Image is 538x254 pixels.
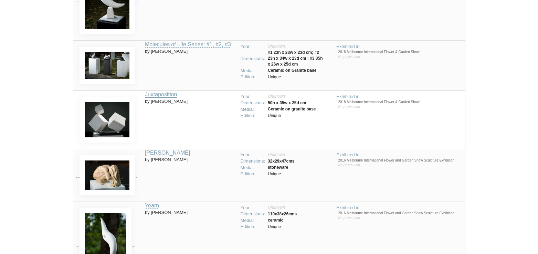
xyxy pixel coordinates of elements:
td: by [PERSON_NAME] [145,40,236,90]
td: Year: [239,205,267,211]
strong: 50h x 35w x 25d cm [268,100,306,105]
span: Exhibited in: [336,44,361,49]
a: Juxtaposition [145,91,177,98]
td: Unique [266,74,325,80]
td: by [PERSON_NAME] [145,149,236,202]
span: Exhibited in: [336,152,361,157]
td: Unique [266,113,317,119]
span: No prizes won. [338,105,361,109]
span: No prizes won. [338,55,361,59]
td: Edition: [239,224,267,230]
td: Dimensions: [239,50,267,67]
td: Media: [239,217,267,224]
td: Year: [239,152,267,158]
td: Edition: [239,113,267,119]
strong: #1 23h x 23w x 23d cm; #2 23h x 34w x 23d cm ; #3 35h x 26w x 25d cm [268,50,323,67]
td: Dimensions: [239,158,267,165]
strong: stoneware [268,165,288,170]
img: Tania Stavovy [80,97,135,143]
td: Year: [239,94,267,100]
li: 2016 Melbourne International Flower and Garden Show Sculpture Exhibition [338,158,462,163]
td: Edition: [239,74,267,80]
td: Unique [266,224,298,230]
span: Unknown [268,44,285,49]
td: Media: [239,165,267,171]
strong: ceramic [268,218,283,223]
td: Dimensions: [239,100,267,106]
li: 2018 Melbourne International Flower & Garden Show [338,100,462,105]
strong: Ceramic on granite base [268,107,316,111]
span: Exhibited in: [336,94,361,99]
span: Unknown [268,94,285,99]
span: No prizes won. [338,163,361,167]
span: Exhibited in: [336,205,361,210]
li: 2018 Melbourne International Flower & Garden Show [338,50,462,55]
td: Media: [239,68,267,74]
strong: 110x38x26cms [268,212,297,216]
td: Dimensions: [239,211,267,217]
td: Unique [266,171,296,177]
a: Molecules of Life Series: #1, #2, #3 [145,41,231,48]
strong: 32x29x47cms [268,159,294,164]
span: Unknown [268,205,285,210]
strong: Ceramic on Granite base [268,68,316,73]
span: No prizes won. [338,216,361,220]
a: Yearn [145,203,159,209]
img: Tania Stavovy [80,155,135,195]
td: Media: [239,106,267,113]
li: 2016 Melbourne International Flower and Garden Show Sculpture Exhibition [338,211,462,216]
td: by [PERSON_NAME] [145,90,236,149]
td: Edition: [239,171,267,177]
td: Year: [239,43,267,50]
span: Unknown [268,152,285,157]
img: Tania Stavovy [80,47,135,84]
a: [PERSON_NAME] [145,150,190,156]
